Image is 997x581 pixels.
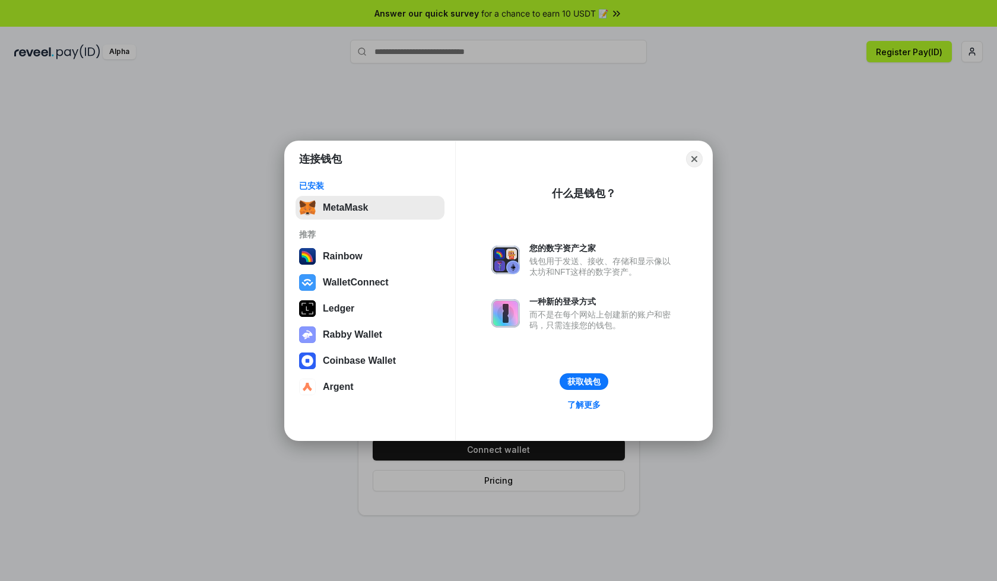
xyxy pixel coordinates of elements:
[299,229,441,240] div: 推荐
[529,243,677,253] div: 您的数字资产之家
[491,246,520,274] img: svg+xml,%3Csvg%20xmlns%3D%22http%3A%2F%2Fwww.w3.org%2F2000%2Fsvg%22%20fill%3D%22none%22%20viewBox...
[296,297,444,320] button: Ledger
[299,300,316,317] img: svg+xml,%3Csvg%20xmlns%3D%22http%3A%2F%2Fwww.w3.org%2F2000%2Fsvg%22%20width%3D%2228%22%20height%3...
[299,180,441,191] div: 已安装
[296,271,444,294] button: WalletConnect
[323,329,382,340] div: Rabby Wallet
[296,375,444,399] button: Argent
[296,196,444,220] button: MetaMask
[296,245,444,268] button: Rainbow
[299,353,316,369] img: svg+xml,%3Csvg%20width%3D%2228%22%20height%3D%2228%22%20viewBox%3D%220%200%2028%2028%22%20fill%3D...
[299,248,316,265] img: svg+xml,%3Csvg%20width%3D%22120%22%20height%3D%22120%22%20viewBox%3D%220%200%20120%20120%22%20fil...
[686,151,703,167] button: Close
[323,355,396,366] div: Coinbase Wallet
[299,152,342,166] h1: 连接钱包
[552,186,616,201] div: 什么是钱包？
[560,397,608,412] a: 了解更多
[296,349,444,373] button: Coinbase Wallet
[323,382,354,392] div: Argent
[299,326,316,343] img: svg+xml,%3Csvg%20xmlns%3D%22http%3A%2F%2Fwww.w3.org%2F2000%2Fsvg%22%20fill%3D%22none%22%20viewBox...
[323,251,363,262] div: Rainbow
[323,277,389,288] div: WalletConnect
[299,274,316,291] img: svg+xml,%3Csvg%20width%3D%2228%22%20height%3D%2228%22%20viewBox%3D%220%200%2028%2028%22%20fill%3D...
[529,296,677,307] div: 一种新的登录方式
[529,309,677,331] div: 而不是在每个网站上创建新的账户和密码，只需连接您的钱包。
[299,199,316,216] img: svg+xml,%3Csvg%20fill%3D%22none%22%20height%3D%2233%22%20viewBox%3D%220%200%2035%2033%22%20width%...
[296,323,444,347] button: Rabby Wallet
[299,379,316,395] img: svg+xml,%3Csvg%20width%3D%2228%22%20height%3D%2228%22%20viewBox%3D%220%200%2028%2028%22%20fill%3D...
[560,373,608,390] button: 获取钱包
[567,376,601,387] div: 获取钱包
[491,299,520,328] img: svg+xml,%3Csvg%20xmlns%3D%22http%3A%2F%2Fwww.w3.org%2F2000%2Fsvg%22%20fill%3D%22none%22%20viewBox...
[567,399,601,410] div: 了解更多
[323,202,368,213] div: MetaMask
[323,303,354,314] div: Ledger
[529,256,677,277] div: 钱包用于发送、接收、存储和显示像以太坊和NFT这样的数字资产。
